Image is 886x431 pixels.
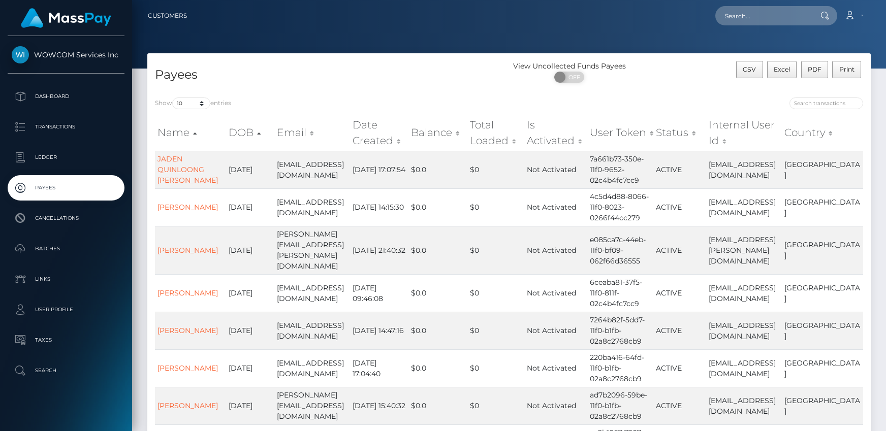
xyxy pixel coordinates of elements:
td: ACTIVE [653,151,707,188]
td: Not Activated [524,312,587,349]
td: [DATE] [226,274,274,312]
td: $0 [467,349,525,387]
td: ACTIVE [653,188,707,226]
td: $0 [467,226,525,274]
td: 6ceaba81-37f5-11f0-811f-02c4b4fc7cc9 [587,274,653,312]
td: Not Activated [524,387,587,424]
p: Ledger [12,150,120,165]
th: Internal User Id: activate to sort column ascending [706,115,781,151]
td: $0 [467,188,525,226]
p: Cancellations [12,211,120,226]
p: Dashboard [12,89,120,104]
td: [GEOGRAPHIC_DATA] [782,151,863,188]
a: [PERSON_NAME] [157,363,218,373]
span: Print [839,65,855,73]
th: Is Activated: activate to sort column ascending [524,115,587,151]
td: $0.0 [408,226,467,274]
td: $0 [467,274,525,312]
a: Dashboard [8,84,124,109]
td: Not Activated [524,274,587,312]
td: [DATE] 14:15:30 [350,188,408,226]
td: Not Activated [524,188,587,226]
td: [EMAIL_ADDRESS][DOMAIN_NAME] [274,151,350,188]
input: Search... [715,6,811,25]
td: [EMAIL_ADDRESS][DOMAIN_NAME] [706,312,781,349]
span: CSV [743,65,756,73]
p: Batches [12,241,120,256]
td: [DATE] [226,349,274,387]
a: Batches [8,236,124,261]
td: [EMAIL_ADDRESS][DOMAIN_NAME] [274,349,350,387]
td: ACTIVE [653,387,707,424]
th: Total Loaded: activate to sort column ascending [467,115,525,151]
a: Ledger [8,145,124,170]
td: [DATE] 14:47:16 [350,312,408,349]
p: Links [12,272,120,287]
a: Customers [148,5,187,26]
a: [PERSON_NAME] [157,203,218,212]
a: Transactions [8,114,124,140]
td: $0 [467,151,525,188]
td: [DATE] 17:04:40 [350,349,408,387]
span: WOWCOM Services Inc [8,50,124,59]
th: User Token: activate to sort column ascending [587,115,653,151]
td: [PERSON_NAME][EMAIL_ADDRESS][DOMAIN_NAME] [274,387,350,424]
td: [GEOGRAPHIC_DATA] [782,188,863,226]
td: $0.0 [408,274,467,312]
td: $0 [467,387,525,424]
a: User Profile [8,297,124,322]
td: [EMAIL_ADDRESS][DOMAIN_NAME] [274,274,350,312]
th: Date Created: activate to sort column ascending [350,115,408,151]
td: [EMAIL_ADDRESS][DOMAIN_NAME] [274,188,350,226]
td: [DATE] 09:46:08 [350,274,408,312]
button: Print [832,61,861,78]
td: [DATE] [226,226,274,274]
td: [EMAIL_ADDRESS][PERSON_NAME][DOMAIN_NAME] [706,226,781,274]
a: [PERSON_NAME] [157,326,218,335]
td: 4c5d4d88-8066-11f0-8023-0266f44cc279 [587,188,653,226]
td: $0.0 [408,312,467,349]
span: Excel [774,65,790,73]
a: Taxes [8,327,124,353]
p: Payees [12,180,120,195]
a: [PERSON_NAME] [157,246,218,255]
td: Not Activated [524,226,587,274]
td: [DATE] [226,151,274,188]
td: $0 [467,312,525,349]
p: Search [12,363,120,378]
td: 7a661b73-350e-11f0-9652-02c4b4fc7cc9 [587,151,653,188]
td: 220ba416-64fd-11f0-b1fb-02a8c2768cb9 [587,349,653,387]
a: Payees [8,175,124,201]
p: Taxes [12,333,120,348]
td: [DATE] 15:40:32 [350,387,408,424]
button: PDF [801,61,829,78]
td: [DATE] 21:40:32 [350,226,408,274]
td: ACTIVE [653,274,707,312]
a: Cancellations [8,206,124,231]
td: [EMAIL_ADDRESS][DOMAIN_NAME] [706,274,781,312]
td: [EMAIL_ADDRESS][DOMAIN_NAME] [706,188,781,226]
h4: Payees [155,66,501,84]
span: PDF [808,65,821,73]
th: Balance: activate to sort column ascending [408,115,467,151]
td: [GEOGRAPHIC_DATA] [782,387,863,424]
td: 7264b82f-5dd7-11f0-b1fb-02a8c2768cb9 [587,312,653,349]
select: Showentries [172,97,210,109]
p: User Profile [12,302,120,317]
td: [PERSON_NAME][EMAIL_ADDRESS][PERSON_NAME][DOMAIN_NAME] [274,226,350,274]
td: ACTIVE [653,312,707,349]
a: Links [8,267,124,292]
td: [GEOGRAPHIC_DATA] [782,274,863,312]
td: [DATE] 17:07:54 [350,151,408,188]
img: WOWCOM Services Inc [12,46,29,63]
p: Transactions [12,119,120,135]
button: Excel [767,61,797,78]
td: ACTIVE [653,349,707,387]
td: [EMAIL_ADDRESS][DOMAIN_NAME] [274,312,350,349]
a: JADEN QUINLOONG [PERSON_NAME] [157,154,218,185]
td: [GEOGRAPHIC_DATA] [782,226,863,274]
td: Not Activated [524,151,587,188]
a: [PERSON_NAME] [157,288,218,297]
div: View Uncollected Funds Payees [509,61,629,72]
td: $0.0 [408,188,467,226]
